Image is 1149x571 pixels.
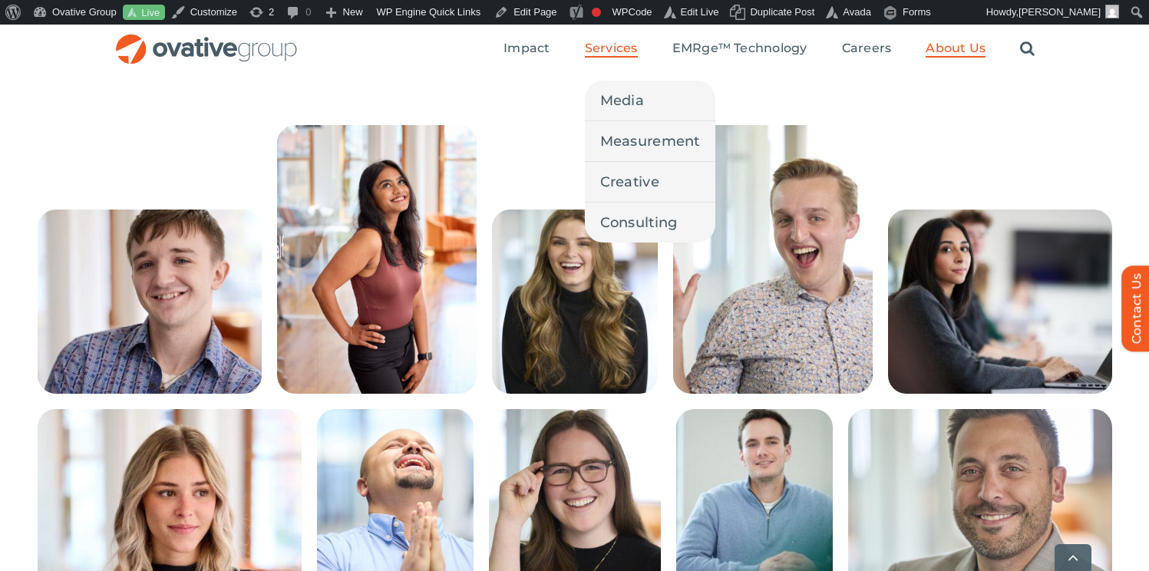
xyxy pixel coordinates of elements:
[600,130,700,152] span: Measurement
[842,41,892,56] span: Careers
[585,162,715,202] a: Creative
[114,32,299,47] a: OG_Full_horizontal_RGB
[888,210,1112,394] img: People – Collage Trushna
[492,210,658,394] img: People – Collage Lauren
[1020,41,1035,58] a: Search
[585,203,715,243] a: Consulting
[600,171,659,193] span: Creative
[600,212,678,233] span: Consulting
[600,90,644,111] span: Media
[504,25,1035,74] nav: Menu
[926,41,986,58] a: About Us
[592,8,601,17] div: Focus keyphrase not set
[672,41,807,56] span: EMRge™ Technology
[585,81,715,120] a: Media
[38,210,262,394] img: People – Collage Ethan
[926,41,986,56] span: About Us
[585,41,638,58] a: Services
[585,121,715,161] a: Measurement
[673,125,873,394] img: People – Collage McCrossen
[123,5,165,21] a: Live
[672,41,807,58] a: EMRge™ Technology
[585,41,638,56] span: Services
[277,125,477,394] img: 240613_Ovative Group_Portrait14945 (1)
[842,41,892,58] a: Careers
[504,41,550,56] span: Impact
[1019,6,1101,18] span: [PERSON_NAME]
[504,41,550,58] a: Impact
